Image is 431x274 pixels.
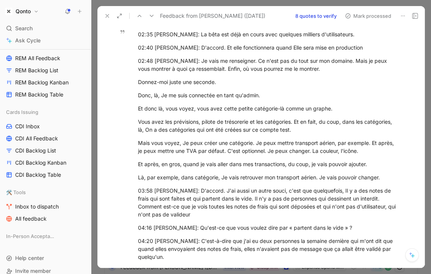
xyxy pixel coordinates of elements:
[15,79,69,86] span: REM Backlog Kanban
[3,6,41,17] button: QontoQonto
[15,24,33,33] span: Search
[15,67,58,74] span: REM Backlog List
[6,108,38,116] span: Cards Issuing
[138,173,400,181] div: Là, par exemple, dans catégorie, Je vais retrouver mon transport aérien. Je vais pouvoir changer.
[3,213,88,224] a: All feedback
[138,160,400,168] div: Et après, en gros, quand je vais aller dans mes transactions, du coup, je vais pouvoir ajouter.
[138,224,400,232] div: 04:16 [PERSON_NAME]: Qu'est-ce que vous voulez dire par « partent dans le vide » ?
[138,44,400,51] div: 02:40 [PERSON_NAME]: D'accord. Et elle fonctionnera quand Elle sera mise en production
[3,169,88,181] a: CDI Backlog Table
[15,203,59,210] span: Inbox to dispatch
[292,11,340,21] button: 8 quotes to verify
[15,159,66,167] span: CDI Backlog Kanban
[3,230,88,242] div: In-Person Acceptance
[3,187,88,198] div: 🛠️ Tools
[15,268,51,274] span: Invite member
[138,57,400,73] div: 02:48 [PERSON_NAME]: Je vais me renseigner. Ce n'est pas du tout sur mon domaine. Mais je peux vo...
[3,230,88,244] div: In-Person Acceptance
[138,118,400,134] div: Vous avez les prévisions, pilote de trésorerie et les catégories. Et en fait, du coup, dans les c...
[3,35,88,46] a: Ask Cycle
[3,157,88,168] a: CDI Backlog Kanban
[3,121,88,132] a: CDI Inbox
[138,78,400,86] div: Donnez-moi juste une seconde.
[138,237,400,261] div: 04:20 [PERSON_NAME]: C'est-à-dire que j'ai eu deux personnes la semaine dernière qui m'ont dit qu...
[3,187,88,224] div: 🛠️ ToolsInbox to dispatchAll feedback
[138,187,400,218] div: 03:58 [PERSON_NAME]: D'accord. J'ai aussi un autre souci, c'est que quelquefois, Il y a des notes...
[3,53,88,64] a: REM All Feedback
[3,106,88,181] div: Cards IssuingCDI InboxCDI All FeedbackCDI Backlog ListCDI Backlog KanbanCDI Backlog Table
[138,139,400,155] div: Mais vous voyez, Je peux créer une catégorie. Je peux mettre transport aérien, par exemple. Et ap...
[3,201,88,212] a: Inbox to dispatch
[6,232,57,240] span: In-Person Acceptance
[15,36,41,45] span: Ask Cycle
[3,23,88,34] div: Search
[3,65,88,76] a: REM Backlog List
[3,77,88,88] a: REM Backlog Kanban
[138,104,400,112] div: Et donc là, vous voyez, vous avez cette petite catégorie-là comme un graphe.
[15,135,58,142] span: CDI All Feedback
[160,11,265,20] span: Feedback from [PERSON_NAME] ([DATE])
[3,145,88,156] a: CDI Backlog List
[138,30,400,38] div: 02:35 [PERSON_NAME]: La bêta est déjà en cours avec quelques milliers d'utilisateurs.
[6,188,26,196] span: 🛠️ Tools
[15,215,47,223] span: All feedback
[15,91,63,98] span: REM Backlog Table
[3,89,88,100] a: REM Backlog Table
[16,8,31,15] h1: Qonto
[3,133,88,144] a: CDI All Feedback
[15,171,61,179] span: CDI Backlog Table
[342,11,395,21] button: Mark processed
[15,54,60,62] span: REM All Feedback
[15,255,44,261] span: Help center
[15,147,56,154] span: CDI Backlog List
[3,26,88,100] div: RemunerationREM InboxREM All FeedbackREM Backlog ListREM Backlog KanbanREM Backlog Table
[3,252,88,264] div: Help center
[15,123,40,130] span: CDI Inbox
[5,8,13,15] img: Qonto
[3,106,88,118] div: Cards Issuing
[138,91,400,99] div: Donc, là, Je me suis connectée en tant qu'admin.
